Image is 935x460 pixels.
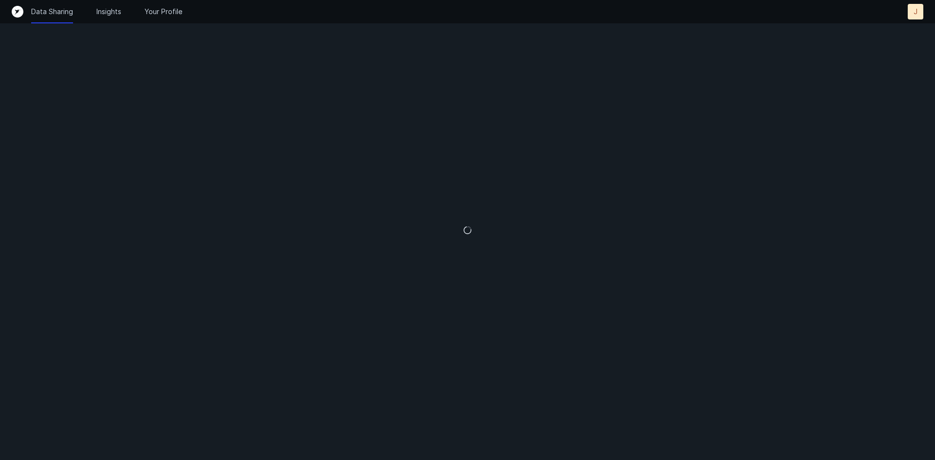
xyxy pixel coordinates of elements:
a: Data Sharing [31,7,73,17]
button: J [908,4,923,19]
p: J [914,7,917,17]
a: Your Profile [145,7,183,17]
a: Insights [96,7,121,17]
